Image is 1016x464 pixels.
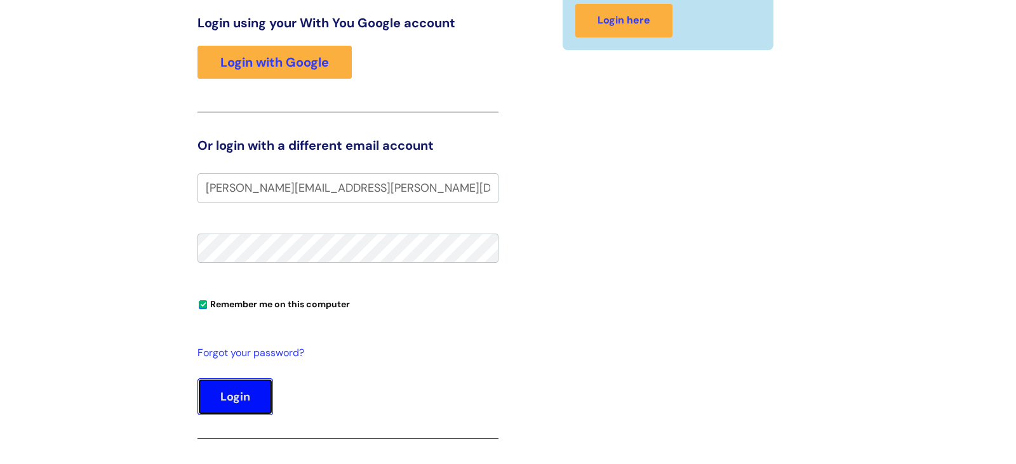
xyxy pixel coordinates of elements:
input: Your e-mail address [197,173,498,202]
h3: Or login with a different email account [197,138,498,153]
a: Login with Google [197,46,352,79]
h3: Login using your With You Google account [197,15,498,30]
button: Login [197,378,273,415]
input: Remember me on this computer [199,301,207,309]
a: Forgot your password? [197,344,492,362]
label: Remember me on this computer [197,296,350,310]
a: Login here [575,4,672,37]
div: You can uncheck this option if you're logging in from a shared device [197,293,498,314]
